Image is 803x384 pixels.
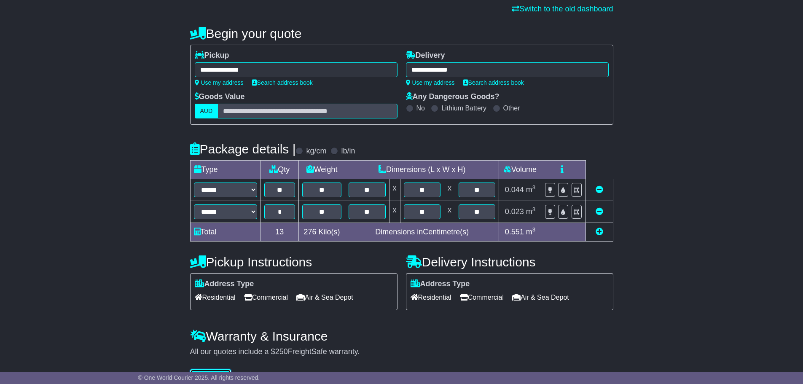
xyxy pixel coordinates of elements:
h4: Package details | [190,142,296,156]
span: 250 [275,347,288,356]
label: Any Dangerous Goods? [406,92,500,102]
td: Dimensions in Centimetre(s) [345,223,499,242]
span: © One World Courier 2025. All rights reserved. [138,374,260,381]
label: Goods Value [195,92,245,102]
span: 0.023 [505,207,524,216]
span: Commercial [244,291,288,304]
td: Qty [261,161,299,179]
label: No [416,104,425,112]
span: m [526,228,536,236]
sup: 3 [532,206,536,212]
sup: 3 [532,226,536,233]
label: kg/cm [306,147,326,156]
td: x [389,179,400,201]
div: All our quotes include a $ FreightSafe warranty. [190,347,613,357]
td: Total [190,223,261,242]
span: Residential [411,291,451,304]
sup: 3 [532,184,536,191]
h4: Warranty & Insurance [190,329,613,343]
td: x [444,201,455,223]
a: Use my address [195,79,244,86]
span: 0.044 [505,185,524,194]
a: Search address book [463,79,524,86]
span: m [526,207,536,216]
label: Address Type [195,279,254,289]
a: Add new item [596,228,603,236]
a: Remove this item [596,207,603,216]
td: Kilo(s) [299,223,345,242]
span: Commercial [460,291,504,304]
label: Pickup [195,51,229,60]
h4: Delivery Instructions [406,255,613,269]
td: Volume [499,161,541,179]
a: Remove this item [596,185,603,194]
label: Other [503,104,520,112]
td: x [444,179,455,201]
a: Switch to the old dashboard [512,5,613,13]
label: Delivery [406,51,445,60]
label: lb/in [341,147,355,156]
a: Search address book [252,79,313,86]
label: Address Type [411,279,470,289]
td: Type [190,161,261,179]
h4: Begin your quote [190,27,613,40]
h4: Pickup Instructions [190,255,397,269]
td: Dimensions (L x W x H) [345,161,499,179]
label: AUD [195,104,218,118]
td: 13 [261,223,299,242]
span: m [526,185,536,194]
span: 0.551 [505,228,524,236]
span: Air & Sea Depot [512,291,569,304]
button: Get Quotes [190,369,231,384]
td: Weight [299,161,345,179]
span: Residential [195,291,236,304]
span: 276 [304,228,317,236]
span: Air & Sea Depot [296,291,353,304]
td: x [389,201,400,223]
a: Use my address [406,79,455,86]
label: Lithium Battery [441,104,486,112]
